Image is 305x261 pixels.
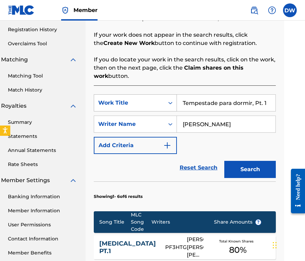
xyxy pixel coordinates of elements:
a: Reset Search [176,160,221,175]
strong: Create New Work [103,40,155,46]
span: Matching [1,56,28,64]
div: Writers [151,218,203,226]
div: [PERSON_NAME], [PERSON_NAME], [PERSON_NAME], [PERSON_NAME], [PERSON_NAME] [187,236,204,259]
a: Banking Information [8,193,77,200]
iframe: Chat Widget [271,228,305,261]
a: Annual Statements [8,147,77,154]
a: User Permissions [8,221,77,228]
a: Statements [8,133,77,140]
span: Royalties [1,102,26,110]
div: User Menu [283,3,297,17]
a: Overclaims Tool [8,40,77,47]
form: Search Form [94,94,276,181]
a: Registration History [8,26,77,33]
img: MLC Logo [8,5,35,15]
div: MLC Song Code [131,211,151,233]
span: Member Settings [1,176,50,185]
span: Total Known Shares [219,239,256,244]
img: expand [69,176,77,185]
span: Share Amounts [214,218,261,226]
a: [MEDICAL_DATA] PT.1 [99,240,156,255]
span: 80 % [229,244,247,256]
iframe: Resource Center [286,162,305,220]
span: Member [74,6,98,14]
img: expand [69,56,77,64]
img: Top Rightsholder [61,6,69,14]
button: Add Criteria [94,137,177,154]
a: Member Benefits [8,249,77,257]
a: Rate Sheets [8,161,77,168]
div: PF3HTG [165,244,187,251]
a: Public Search [247,3,261,17]
p: Showing 1 - 6 of 6 results [94,193,143,200]
img: help [268,6,276,14]
p: If you do locate your work in the search results, click on the work, then on the next page, click... [94,56,276,80]
a: Match History [8,86,77,94]
p: If your work does not appear in the search results, click the button to continue with registration. [94,31,276,47]
div: Writer Name [98,120,160,128]
div: Drag [273,235,277,256]
img: search [250,6,258,14]
span: ? [256,220,261,225]
button: Search [224,161,276,178]
img: 9d2ae6d4665cec9f34b9.svg [163,141,171,150]
a: Summary [8,119,77,126]
div: Work Title [98,99,160,107]
a: Matching Tool [8,72,77,80]
a: Member Information [8,207,77,214]
div: Song Title [99,218,131,226]
a: Contact Information [8,235,77,242]
div: Help [265,3,279,17]
img: expand [69,102,77,110]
